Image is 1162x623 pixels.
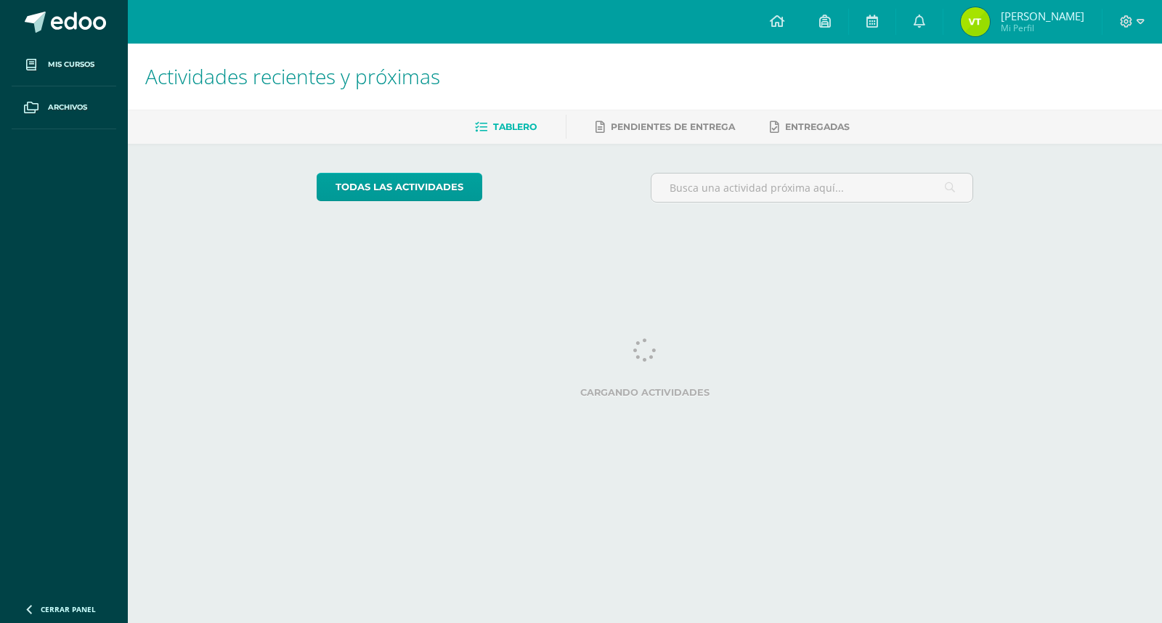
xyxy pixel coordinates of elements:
[1001,22,1084,34] span: Mi Perfil
[317,387,974,398] label: Cargando actividades
[596,115,735,139] a: Pendientes de entrega
[475,115,537,139] a: Tablero
[785,121,850,132] span: Entregadas
[651,174,973,202] input: Busca una actividad próxima aquí...
[48,102,87,113] span: Archivos
[145,62,440,90] span: Actividades recientes y próximas
[317,173,482,201] a: todas las Actividades
[12,86,116,129] a: Archivos
[961,7,990,36] img: fdd5fee4ddf92cff8acc791425299326.png
[41,604,96,614] span: Cerrar panel
[493,121,537,132] span: Tablero
[611,121,735,132] span: Pendientes de entrega
[770,115,850,139] a: Entregadas
[1001,9,1084,23] span: [PERSON_NAME]
[48,59,94,70] span: Mis cursos
[12,44,116,86] a: Mis cursos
